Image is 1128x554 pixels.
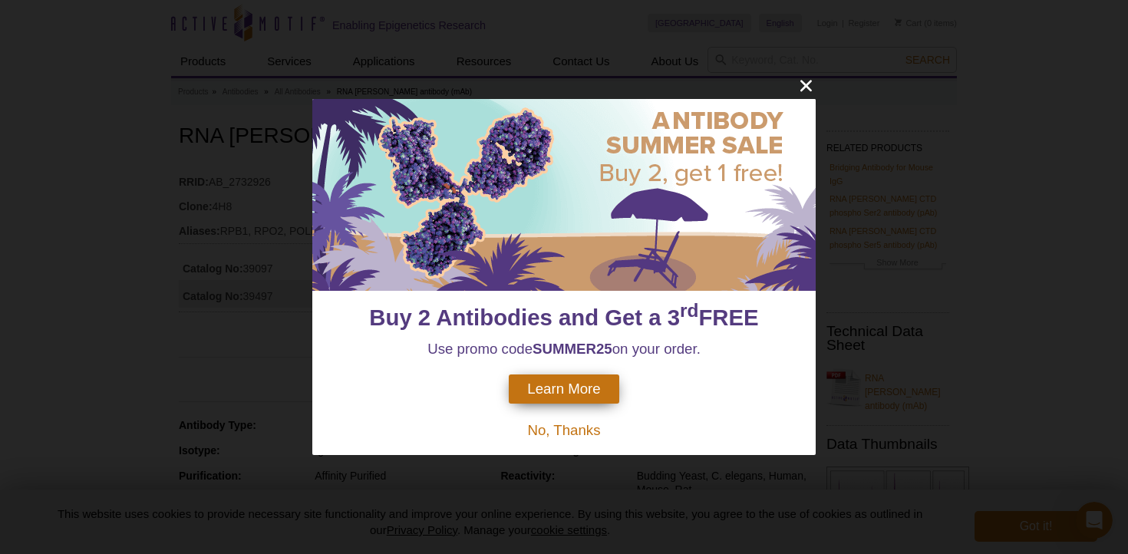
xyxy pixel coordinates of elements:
[427,341,701,357] span: Use promo code on your order.
[797,76,816,95] button: close
[527,422,600,438] span: No, Thanks
[533,341,612,357] strong: SUMMER25
[527,381,600,397] span: Learn More
[369,305,758,330] span: Buy 2 Antibodies and Get a 3 FREE
[680,300,698,321] sup: rd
